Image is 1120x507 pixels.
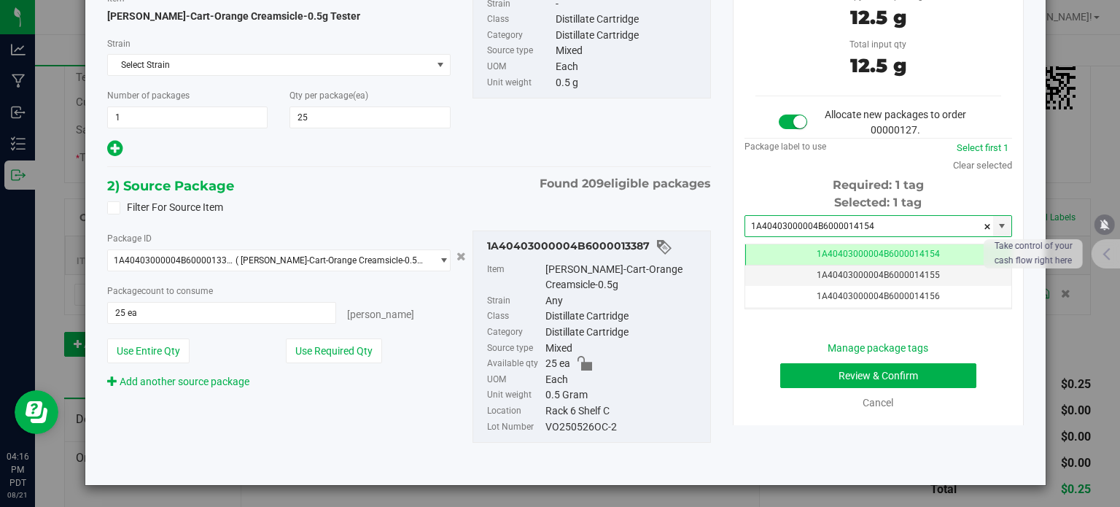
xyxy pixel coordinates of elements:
span: ( [PERSON_NAME]-Cart-Orange Creamsicle-0.5g ) [236,255,425,266]
div: Distillate Cartridge [545,325,703,341]
span: 1A40403000004B6000013387 [114,255,236,266]
span: 12.5 g [850,54,906,77]
span: Number of packages [107,90,190,101]
span: count [141,286,164,296]
a: Add another source package [107,376,249,387]
span: 209 [582,177,604,190]
div: VO250526OC-2 [545,419,703,436]
span: clear [983,216,992,238]
span: Package to consume [107,286,213,296]
a: Select first 1 [957,142,1008,153]
span: Total input qty [849,39,906,50]
label: Class [487,12,553,28]
input: 25 ea [108,303,335,323]
label: Strain [107,37,131,50]
span: Required: 1 tag [833,178,924,192]
label: UOM [487,59,553,75]
a: Clear selected [953,160,1012,171]
label: Item [487,262,543,293]
span: select [431,250,449,271]
div: 0.5 Gram [545,387,703,403]
span: Found eligible packages [540,175,711,193]
div: 1A40403000004B6000013387 [487,239,703,256]
label: Location [487,403,543,419]
button: Use Entire Qty [107,338,190,363]
span: [PERSON_NAME]-Cart-Orange Creamsicle-0.5g Tester [107,10,360,22]
span: Package label to use [744,142,826,152]
span: Package ID [107,233,152,244]
div: Any [545,293,703,309]
span: 2) Source Package [107,175,234,197]
span: 1A40403000004B6000014154 [817,249,940,259]
div: [PERSON_NAME]-Cart-Orange Creamsicle-0.5g [545,262,703,293]
label: Category [487,325,543,341]
div: Distillate Cartridge [556,28,703,44]
span: Qty per package [289,90,368,101]
label: UOM [487,372,543,388]
span: Selected: 1 tag [834,196,922,209]
iframe: Resource center [15,390,58,434]
span: 12.5 g [850,6,906,29]
a: Manage package tags [828,342,928,354]
input: Starting tag number [745,216,993,236]
label: Available qty [487,356,543,372]
span: [PERSON_NAME] [347,309,414,320]
input: 1 [108,107,267,128]
label: Filter For Source Item [107,200,223,215]
label: Source type [487,43,553,59]
div: 0.5 g [556,75,703,91]
label: Strain [487,293,543,309]
div: Each [556,59,703,75]
label: Source type [487,341,543,357]
span: select [431,55,449,75]
span: select [993,216,1011,236]
button: Cancel button [452,246,470,267]
button: Use Required Qty [286,338,382,363]
div: Rack 6 Shelf C [545,403,703,419]
span: Allocate new packages to order 00000127. [825,109,966,136]
div: Each [545,372,703,388]
label: Class [487,309,543,325]
span: Add new output [107,145,122,157]
span: 1A40403000004B6000014155 [817,270,940,280]
label: Unit weight [487,387,543,403]
a: Cancel [863,397,893,409]
span: (ea) [353,90,368,101]
div: Distillate Cartridge [556,12,703,28]
span: 25 ea [545,356,570,372]
span: Select Strain [108,55,431,75]
span: 1A40403000004B6000014156 [817,291,940,301]
label: Category [487,28,553,44]
input: 25 [290,107,449,128]
div: Mixed [556,43,703,59]
button: Review & Confirm [780,363,976,388]
div: Distillate Cartridge [545,309,703,325]
label: Lot Number [487,419,543,436]
label: Unit weight [487,75,553,91]
div: Mixed [545,341,703,357]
